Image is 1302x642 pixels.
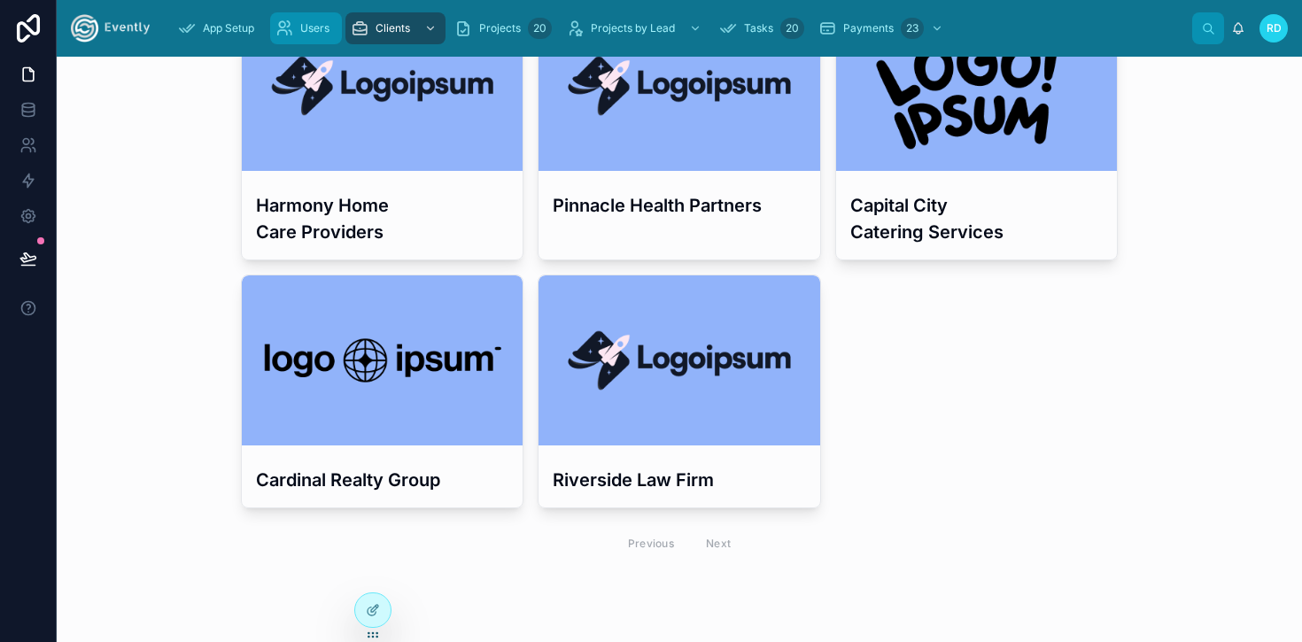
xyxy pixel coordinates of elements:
a: Riverside Law Firm [538,275,821,508]
div: logo-ipsum-1.png [836,1,1118,171]
div: 20 [780,18,804,39]
h3: Harmony Home Care Providers [256,192,509,245]
div: logo-ipsum-2.png [242,1,523,171]
div: 23 [901,18,924,39]
a: Clients [345,12,446,44]
a: Payments23 [813,12,952,44]
span: Users [300,21,329,35]
div: logo-ipsum-6.png [242,275,523,445]
h3: Capital City Catering Services [850,192,1104,245]
a: Tasks20 [714,12,810,44]
a: Users [270,12,342,44]
a: Projects20 [449,12,557,44]
a: Cardinal Realty Group [241,275,524,508]
div: 20 [528,18,552,39]
a: Projects by Lead [561,12,710,44]
h3: Riverside Law Firm [553,467,806,493]
img: App logo [71,14,150,43]
h3: Pinnacle Health Partners [553,192,806,219]
a: App Setup [173,12,267,44]
h3: Cardinal Realty Group [256,467,509,493]
span: Payments [843,21,894,35]
span: Projects by Lead [591,21,675,35]
div: logo-ipsum-2.png [539,1,820,171]
div: logo-ipsum-2.png [539,275,820,445]
span: Clients [376,21,410,35]
div: scrollable content [164,9,1192,48]
span: Projects [479,21,521,35]
span: App Setup [203,21,254,35]
span: Tasks [744,21,773,35]
span: RD [1267,21,1282,35]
